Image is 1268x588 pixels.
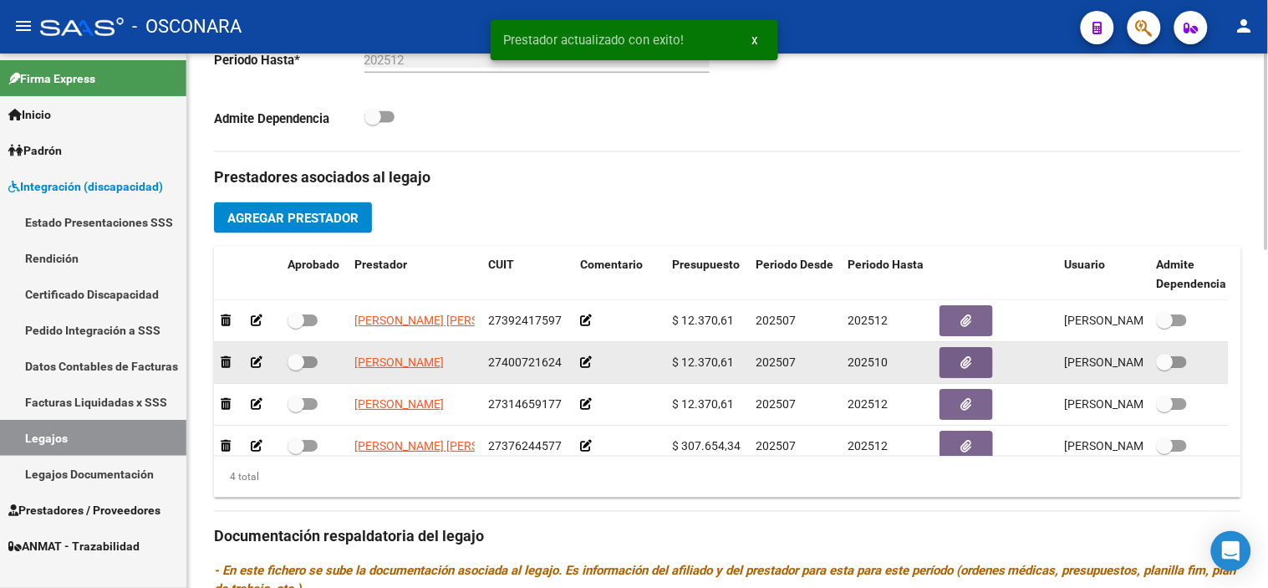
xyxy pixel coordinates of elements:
[354,439,536,453] span: [PERSON_NAME] [PERSON_NAME]
[848,314,888,327] span: 202512
[214,202,372,233] button: Agregar Prestador
[488,439,562,453] span: 27376244577
[756,355,796,369] span: 202507
[488,397,562,411] span: 27314659177
[739,25,771,55] button: x
[13,16,33,36] mat-icon: menu
[672,314,734,327] span: $ 12.370,61
[749,247,841,302] datatable-header-cell: Periodo Desde
[665,247,749,302] datatable-header-cell: Presupuesto
[354,397,444,411] span: [PERSON_NAME]
[841,247,933,302] datatable-header-cell: Periodo Hasta
[8,537,140,555] span: ANMAT - Trazabilidad
[214,51,364,69] p: Periodo Hasta
[8,69,95,88] span: Firma Express
[354,314,536,327] span: [PERSON_NAME] [PERSON_NAME]
[488,355,562,369] span: 27400721624
[288,258,339,271] span: Aprobado
[214,468,259,487] div: 4 total
[672,355,734,369] span: $ 12.370,61
[132,8,242,45] span: - OSCONARA
[481,247,573,302] datatable-header-cell: CUIT
[1058,247,1150,302] datatable-header-cell: Usuario
[354,355,444,369] span: [PERSON_NAME]
[1065,258,1106,271] span: Usuario
[214,525,1241,549] h3: Documentación respaldatoria del legajo
[1211,531,1251,571] div: Open Intercom Messenger
[848,258,924,271] span: Periodo Hasta
[354,258,407,271] span: Prestador
[756,258,833,271] span: Periodo Desde
[227,211,359,226] span: Agregar Prestador
[281,247,348,302] datatable-header-cell: Aprobado
[848,397,888,411] span: 202512
[1065,355,1196,369] span: [PERSON_NAME] [DATE]
[672,258,740,271] span: Presupuesto
[752,33,758,48] span: x
[756,397,796,411] span: 202507
[214,110,364,128] p: Admite Dependencia
[504,32,685,49] span: Prestador actualizado con exito!
[672,397,734,411] span: $ 12.370,61
[8,141,62,160] span: Padrón
[214,166,1241,189] h3: Prestadores asociados al legajo
[756,314,796,327] span: 202507
[573,247,665,302] datatable-header-cell: Comentario
[8,501,160,519] span: Prestadores / Proveedores
[8,177,163,196] span: Integración (discapacidad)
[848,355,888,369] span: 202510
[756,439,796,453] span: 202507
[848,439,888,453] span: 202512
[8,105,51,124] span: Inicio
[488,314,562,327] span: 27392417597
[488,258,514,271] span: CUIT
[580,258,643,271] span: Comentario
[1065,397,1196,411] span: [PERSON_NAME] [DATE]
[1065,314,1196,327] span: [PERSON_NAME] [DATE]
[1150,247,1242,302] datatable-header-cell: Admite Dependencia
[672,439,741,453] span: $ 307.654,34
[1065,439,1196,453] span: [PERSON_NAME] [DATE]
[1157,258,1227,290] span: Admite Dependencia
[1235,16,1255,36] mat-icon: person
[348,247,481,302] datatable-header-cell: Prestador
